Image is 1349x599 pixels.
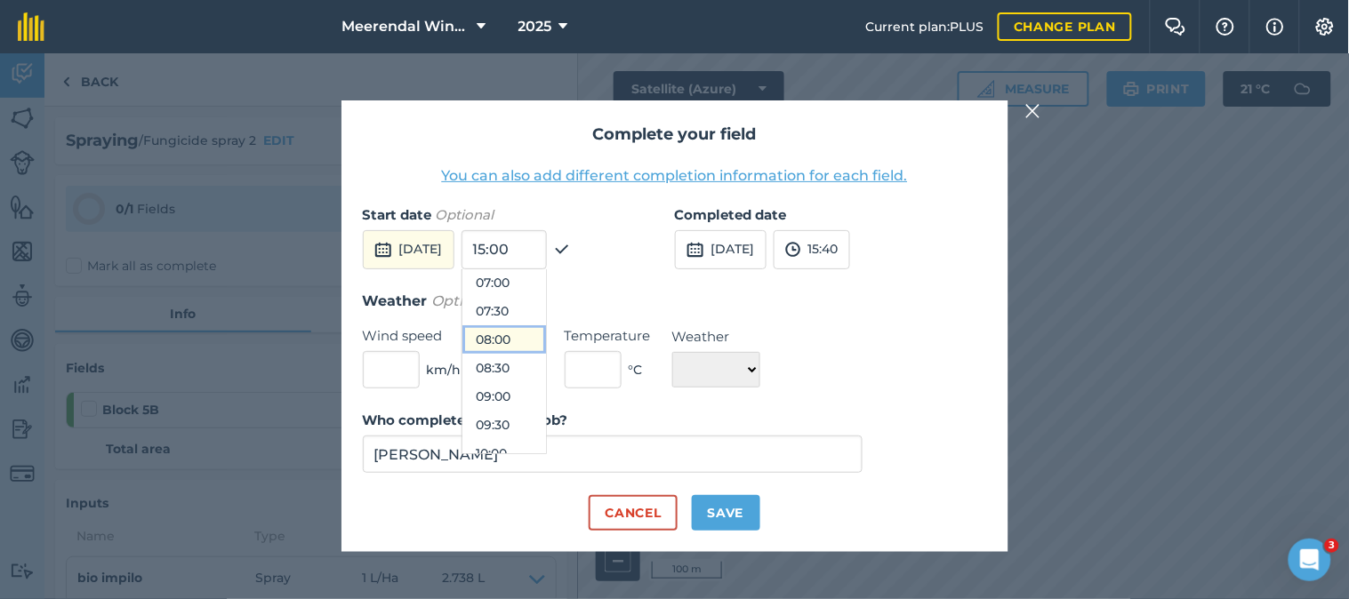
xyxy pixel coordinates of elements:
button: 09:00 [462,382,546,411]
button: [DATE] [363,230,454,269]
img: svg+xml;base64,PD94bWwgdmVyc2lvbj0iMS4wIiBlbmNvZGluZz0idXRmLTgiPz4KPCEtLSBHZW5lcmF0b3I6IEFkb2JlIE... [687,239,704,260]
span: km/h [427,360,462,379]
button: [DATE] [675,230,767,269]
img: A cog icon [1314,18,1336,36]
h2: Complete your field [363,122,987,148]
span: 3 [1325,539,1339,553]
iframe: Intercom live chat [1289,539,1331,581]
label: Temperature [565,325,651,347]
button: 08:00 [462,325,546,354]
strong: Who completed the field job? [363,411,568,428]
button: 08:30 [462,354,546,382]
em: Optional [436,206,494,223]
img: Two speech bubbles overlapping with the left bubble in the forefront [1165,18,1186,36]
button: You can also add different completion information for each field. [442,165,908,187]
label: Wind speed [363,325,462,347]
button: 07:30 [462,297,546,325]
img: svg+xml;base64,PHN2ZyB4bWxucz0iaHR0cDovL3d3dy53My5vcmcvMjAwMC9zdmciIHdpZHRoPSIxOCIgaGVpZ2h0PSIyNC... [554,239,570,260]
h3: Weather [363,290,987,313]
strong: Completed date [675,206,787,223]
span: 2025 [518,16,552,37]
a: Change plan [998,12,1132,41]
button: 07:00 [462,268,546,297]
img: fieldmargin Logo [18,12,44,41]
img: svg+xml;base64,PD94bWwgdmVyc2lvbj0iMS4wIiBlbmNvZGluZz0idXRmLTgiPz4KPCEtLSBHZW5lcmF0b3I6IEFkb2JlIE... [374,239,392,260]
img: svg+xml;base64,PHN2ZyB4bWxucz0iaHR0cDovL3d3dy53My5vcmcvMjAwMC9zdmciIHdpZHRoPSIyMiIgaGVpZ2h0PSIzMC... [1025,100,1041,122]
span: ° C [629,360,643,379]
span: Current plan : PLUS [865,17,984,36]
img: svg+xml;base64,PD94bWwgdmVyc2lvbj0iMS4wIiBlbmNvZGluZz0idXRmLTgiPz4KPCEtLSBHZW5lcmF0b3I6IEFkb2JlIE... [785,239,801,260]
em: Optional [432,292,494,309]
strong: Start date [363,206,432,223]
img: A question mark icon [1215,18,1236,36]
button: 10:00 [462,439,546,467]
label: Weather [672,326,760,347]
button: 09:30 [462,411,546,439]
button: 15:40 [774,230,850,269]
img: svg+xml;base64,PHN2ZyB4bWxucz0iaHR0cDovL3d3dy53My5vcmcvMjAwMC9zdmciIHdpZHRoPSIxNyIgaGVpZ2h0PSIxNy... [1266,16,1284,37]
span: Meerendal Wine Estate [342,16,470,37]
button: Save [692,495,760,531]
button: Cancel [589,495,677,531]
